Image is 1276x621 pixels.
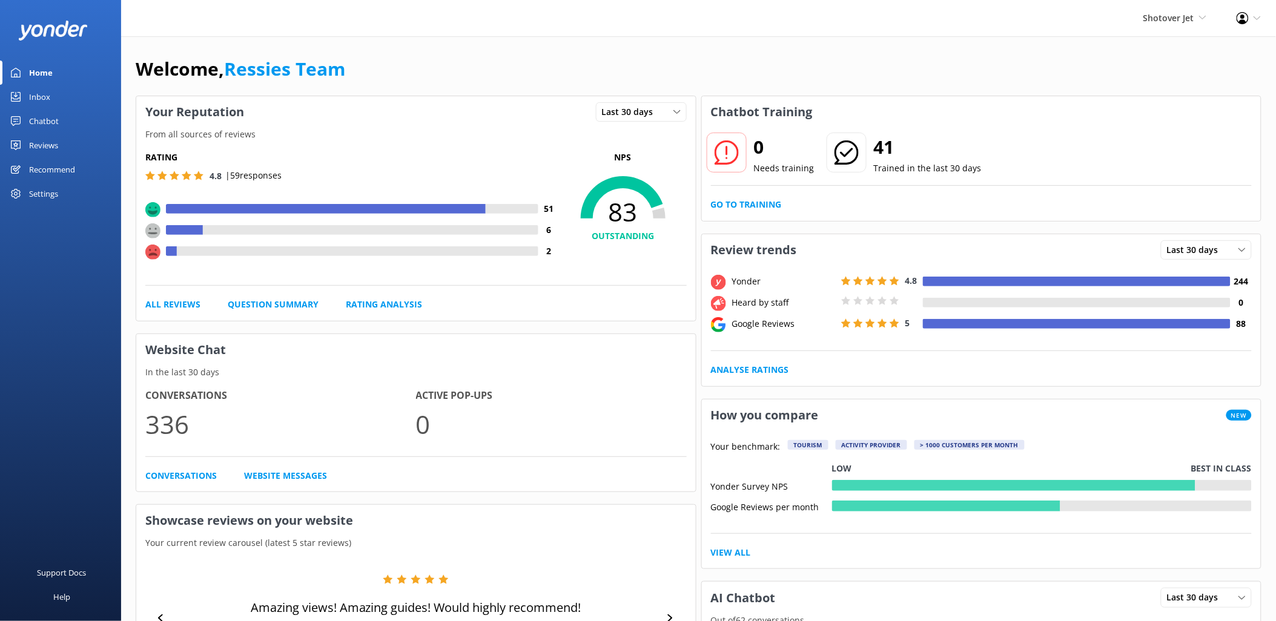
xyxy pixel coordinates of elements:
div: Activity Provider [836,440,907,450]
a: Go to Training [711,198,782,211]
div: Inbox [29,85,50,109]
div: Tourism [788,440,828,450]
a: All Reviews [145,298,200,311]
a: Analyse Ratings [711,363,789,376]
span: Last 30 days [602,105,661,119]
h3: Chatbot Training [702,96,822,128]
p: Best in class [1191,462,1252,475]
h1: Welcome, [136,54,345,84]
span: Last 30 days [1167,243,1226,257]
h3: Showcase reviews on your website [136,505,696,536]
h4: 51 [538,202,560,215]
h4: OUTSTANDING [560,229,687,243]
span: 4.8 [210,170,222,182]
div: Yonder [729,275,838,288]
h4: Conversations [145,388,416,404]
p: 0 [416,404,687,444]
a: Website Messages [244,469,327,482]
p: Your current review carousel (latest 5 star reviews) [136,536,696,550]
p: In the last 30 days [136,366,696,379]
div: Support Docs [38,560,87,585]
h3: How you compare [702,399,828,431]
h4: 0 [1231,296,1252,309]
span: 83 [560,197,687,227]
img: yonder-white-logo.png [18,21,88,41]
h4: 88 [1231,317,1252,330]
p: From all sources of reviews [136,128,696,141]
div: Settings [29,182,58,206]
h5: Rating [145,151,560,164]
h3: Website Chat [136,334,696,366]
h2: 41 [874,133,982,162]
p: Needs training [754,162,815,175]
h3: Review trends [702,234,806,266]
a: View All [711,546,751,559]
h4: 244 [1231,275,1252,288]
span: New [1226,410,1252,421]
span: 4.8 [905,275,917,286]
div: Yonder Survey NPS [711,480,832,491]
a: Question Summary [228,298,319,311]
h2: 0 [754,133,815,162]
p: Trained in the last 30 days [874,162,982,175]
a: Rating Analysis [346,298,422,311]
h3: Your Reputation [136,96,253,128]
h4: 6 [538,223,560,237]
span: 5 [905,317,910,329]
div: Reviews [29,133,58,157]
div: Google Reviews per month [711,501,832,511]
p: 336 [145,404,416,444]
div: > 1000 customers per month [914,440,1025,450]
p: Low [832,462,852,475]
p: Your benchmark: [711,440,781,455]
h3: AI Chatbot [702,582,785,614]
a: Conversations [145,469,217,482]
p: Amazing views! Amazing guides! Would highly recommend! [251,599,581,616]
p: NPS [560,151,687,164]
div: Home [29,61,53,85]
div: Google Reviews [729,317,838,330]
div: Heard by staff [729,296,838,309]
p: | 59 responses [225,169,282,182]
span: Shotover Jet [1143,12,1194,24]
div: Chatbot [29,109,59,133]
a: Ressies Team [224,56,345,81]
div: Recommend [29,157,75,182]
div: Help [53,585,70,609]
span: Last 30 days [1167,591,1226,604]
h4: Active Pop-ups [416,388,687,404]
h4: 2 [538,245,560,258]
